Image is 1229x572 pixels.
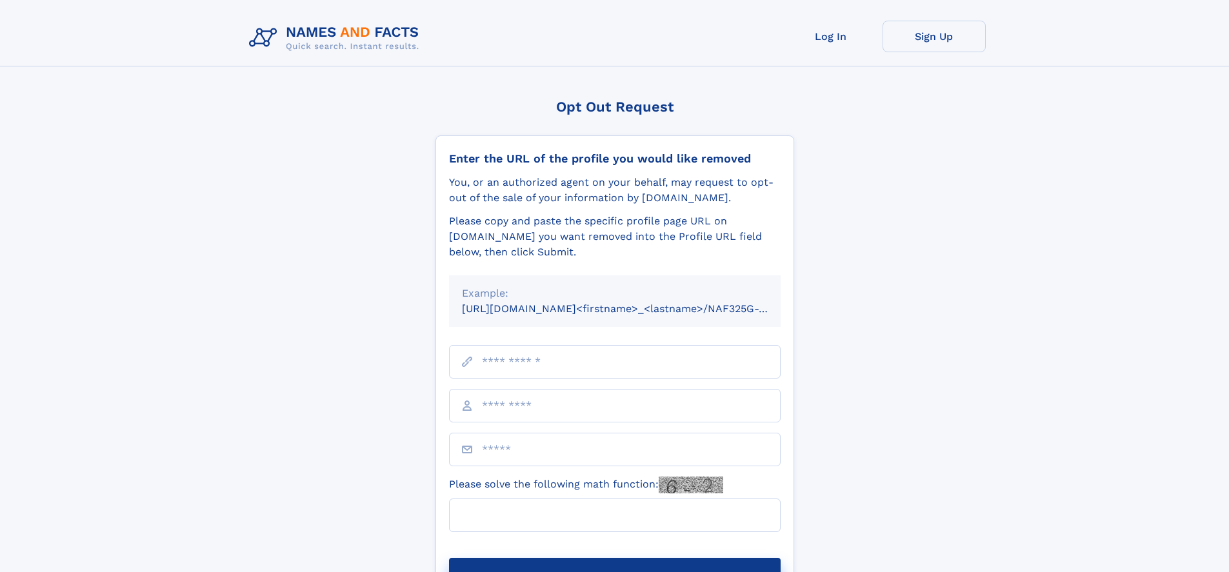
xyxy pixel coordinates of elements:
[449,152,781,166] div: Enter the URL of the profile you would like removed
[449,175,781,206] div: You, or an authorized agent on your behalf, may request to opt-out of the sale of your informatio...
[435,99,794,115] div: Opt Out Request
[779,21,883,52] a: Log In
[449,477,723,493] label: Please solve the following math function:
[244,21,430,55] img: Logo Names and Facts
[449,213,781,260] div: Please copy and paste the specific profile page URL on [DOMAIN_NAME] you want removed into the Pr...
[462,302,805,315] small: [URL][DOMAIN_NAME]<firstname>_<lastname>/NAF325G-xxxxxxxx
[883,21,986,52] a: Sign Up
[462,286,768,301] div: Example:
